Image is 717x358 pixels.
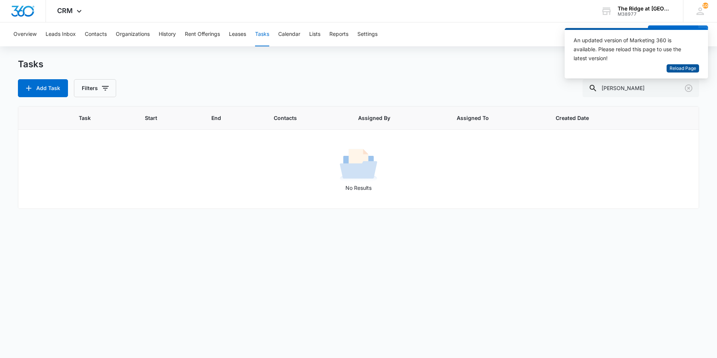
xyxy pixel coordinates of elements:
button: History [159,22,176,46]
span: Assigned By [358,114,428,122]
button: Add Contact [648,25,698,43]
div: account id [618,12,672,17]
span: Reload Page [670,65,696,72]
button: Leads Inbox [46,22,76,46]
span: 108 [702,3,708,9]
span: End [211,114,245,122]
span: Task [79,114,116,122]
button: Tasks [255,22,269,46]
span: Contacts [274,114,329,122]
span: CRM [57,7,73,15]
span: Created Date [556,114,627,122]
button: Reports [329,22,348,46]
div: notifications count [702,3,708,9]
button: Organizations [116,22,150,46]
button: Calendar [278,22,300,46]
h1: Tasks [18,59,43,70]
button: Clear [683,82,695,94]
button: Filters [74,79,116,97]
input: Search Tasks [583,79,699,97]
button: Add Task [18,79,68,97]
button: Rent Offerings [185,22,220,46]
button: Leases [229,22,246,46]
div: An updated version of Marketing 360 is available. Please reload this page to use the latest version! [574,36,690,63]
img: No Results [340,146,377,184]
button: Lists [309,22,320,46]
span: Start [145,114,183,122]
button: Overview [13,22,37,46]
button: Contacts [85,22,107,46]
p: No Results [19,184,698,192]
span: Assigned To [457,114,527,122]
div: account name [618,6,672,12]
button: Reload Page [667,64,699,73]
button: Settings [357,22,378,46]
